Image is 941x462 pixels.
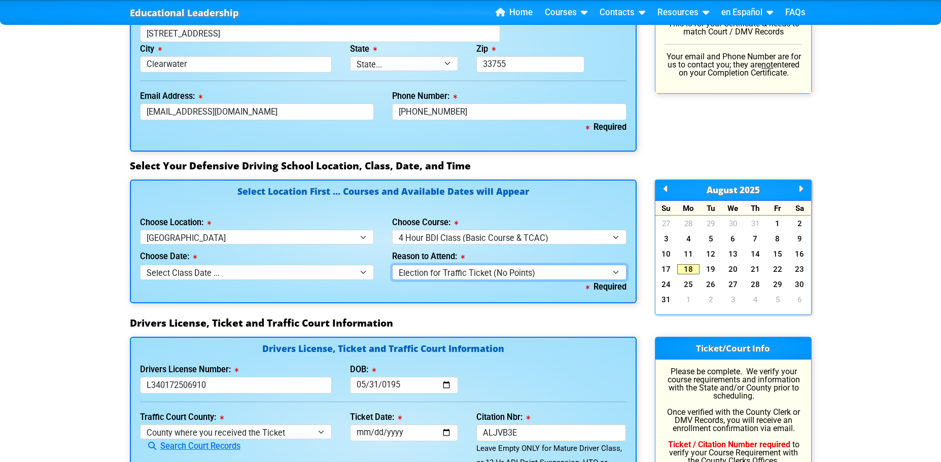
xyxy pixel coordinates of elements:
a: 28 [677,219,700,229]
a: Contacts [596,5,649,20]
label: Email Address: [140,92,202,100]
a: 16 [789,249,811,259]
a: 31 [655,295,678,305]
a: 4 [744,295,766,305]
label: City [140,45,162,53]
a: 14 [744,249,766,259]
a: 22 [766,264,789,274]
input: Format: A15CHIC or 1234-ABC [476,424,626,441]
b: Required [586,282,626,292]
span: 2025 [740,184,760,196]
a: 27 [722,279,744,290]
label: Drivers License Number: [140,366,238,374]
label: Reason to Attend: [392,253,465,261]
label: Choose Course: [392,219,458,227]
a: 19 [700,264,722,274]
div: Mo [677,201,700,216]
a: 30 [789,279,811,290]
b: Required [586,122,626,132]
label: Traffic Court County: [140,413,224,421]
label: State [350,45,377,53]
b: Ticket / Citation Number required [668,440,790,449]
input: Where we can reach you [392,103,626,120]
u: not [761,60,773,69]
input: Tallahassee [140,56,332,73]
input: License or Florida ID Card Nbr [140,377,332,394]
a: 10 [655,249,678,259]
input: mm/dd/yyyy [350,377,458,394]
h4: Drivers License, Ticket and Traffic Court Information [140,344,626,355]
h3: Ticket/Court Info [655,337,811,360]
a: 6 [789,295,811,305]
a: 3 [722,295,744,305]
a: 3 [655,234,678,244]
div: Tu [700,201,722,216]
a: 2 [789,219,811,229]
label: Ticket Date: [350,413,402,421]
label: Choose Date: [140,253,197,261]
a: 17 [655,264,678,274]
a: 8 [766,234,789,244]
input: 33123 [476,56,584,73]
a: Search Court Records [140,441,240,451]
div: Th [744,201,766,216]
a: 13 [722,249,744,259]
a: Home [492,5,537,20]
a: 1 [677,295,700,305]
label: Zip [476,45,496,53]
a: 5 [700,234,722,244]
h3: Select Your Defensive Driving School Location, Class, Date, and Time [130,160,812,172]
label: DOB: [350,366,376,374]
span: August [707,184,738,196]
a: Courses [541,5,591,20]
a: FAQs [781,5,810,20]
a: 5 [766,295,789,305]
a: en Español [717,5,777,20]
a: 29 [766,279,789,290]
input: 123 Street Name [140,25,500,42]
div: Sa [789,201,811,216]
a: 30 [722,219,744,229]
a: 15 [766,249,789,259]
div: Fr [766,201,789,216]
a: 21 [744,264,766,274]
a: 25 [677,279,700,290]
a: Educational Leadership [130,5,239,21]
a: 2 [700,295,722,305]
a: 6 [722,234,744,244]
p: Your email and Phone Number are for us to contact you; they are entered on your Completion Certif... [665,53,802,77]
a: 29 [700,219,722,229]
div: We [722,201,744,216]
label: Choose Location: [140,219,211,227]
a: 18 [677,264,700,274]
label: Citation Nbr: [476,413,530,421]
h3: Drivers License, Ticket and Traffic Court Information [130,317,812,329]
a: 20 [722,264,744,274]
input: myname@domain.com [140,103,374,120]
div: Su [655,201,678,216]
a: 11 [677,249,700,259]
a: 27 [655,219,678,229]
a: 4 [677,234,700,244]
input: mm/dd/yyyy [350,424,458,441]
label: Phone Number: [392,92,457,100]
a: 24 [655,279,678,290]
a: 7 [744,234,766,244]
a: 23 [789,264,811,274]
a: 31 [744,219,766,229]
a: Resources [653,5,713,20]
a: 26 [700,279,722,290]
a: 9 [789,234,811,244]
a: 28 [744,279,766,290]
a: 12 [700,249,722,259]
h4: Select Location First ... Courses and Available Dates will Appear [140,187,626,208]
a: 1 [766,219,789,229]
